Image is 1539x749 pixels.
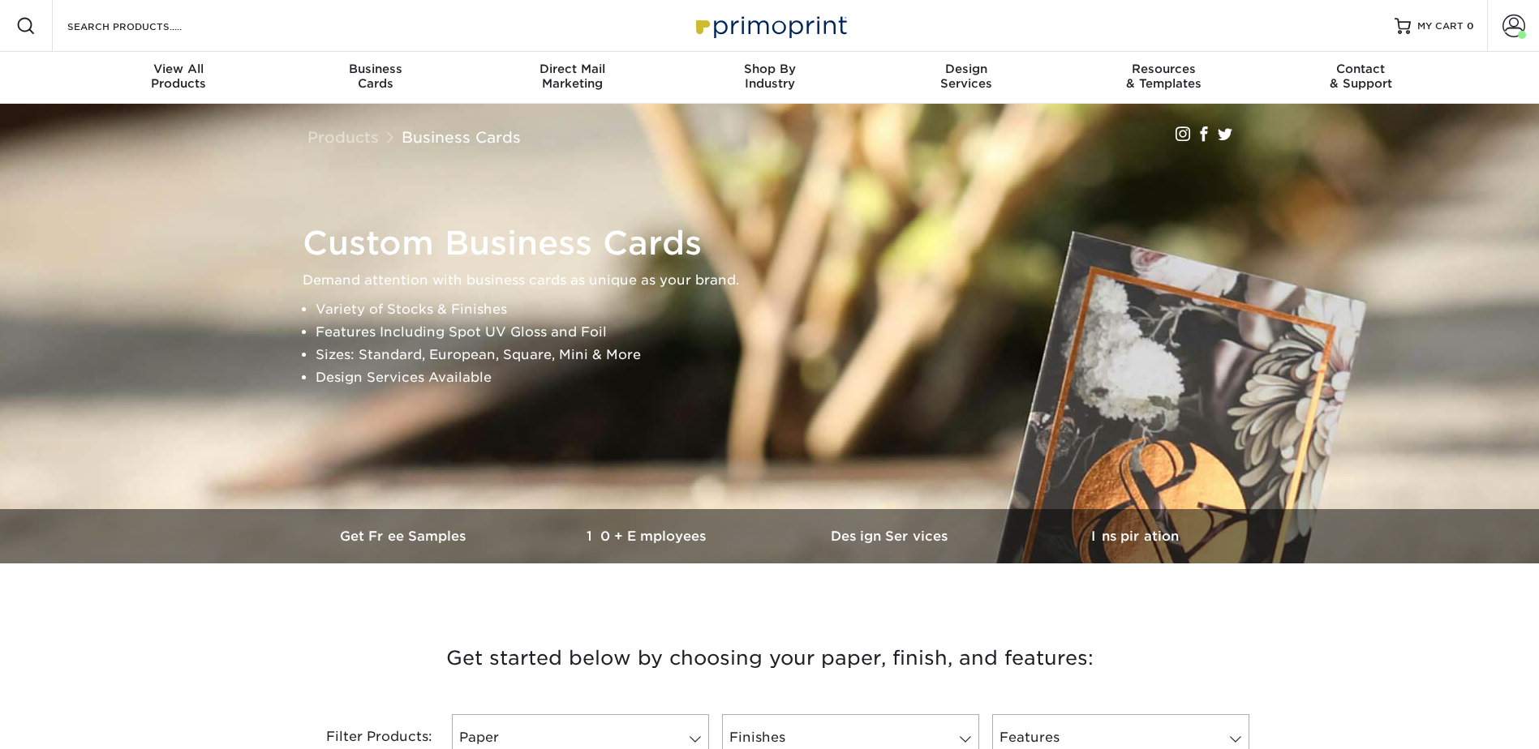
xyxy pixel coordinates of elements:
[474,62,671,91] div: Marketing
[474,62,671,76] span: Direct Mail
[316,321,1252,344] li: Features Including Spot UV Gloss and Foil
[283,509,527,563] a: Get Free Samples
[1262,62,1459,91] div: & Support
[80,62,277,91] div: Products
[1417,19,1464,33] span: MY CART
[402,128,521,146] a: Business Cards
[316,344,1252,366] li: Sizes: Standard, European, Square, Mini & More
[770,529,1013,544] h3: Design Services
[689,8,851,43] img: Primoprint
[80,52,277,104] a: View AllProducts
[1013,509,1257,563] a: Inspiration
[527,509,770,563] a: 10+ Employees
[295,622,1245,695] h3: Get started below by choosing your paper, finish, and features:
[868,62,1065,76] span: Design
[277,62,474,91] div: Cards
[283,529,527,544] h3: Get Free Samples
[303,269,1252,292] p: Demand attention with business cards as unique as your brand.
[316,366,1252,389] li: Design Services Available
[671,62,868,76] span: Shop By
[1065,62,1262,91] div: & Templates
[277,62,474,76] span: Business
[671,62,868,91] div: Industry
[868,52,1065,104] a: DesignServices
[474,52,671,104] a: Direct MailMarketing
[307,128,379,146] a: Products
[1262,62,1459,76] span: Contact
[868,62,1065,91] div: Services
[66,16,224,36] input: SEARCH PRODUCTS.....
[316,298,1252,321] li: Variety of Stocks & Finishes
[527,529,770,544] h3: 10+ Employees
[80,62,277,76] span: View All
[1467,20,1474,32] span: 0
[1065,62,1262,76] span: Resources
[1262,52,1459,104] a: Contact& Support
[303,224,1252,263] h1: Custom Business Cards
[770,509,1013,563] a: Design Services
[1065,52,1262,104] a: Resources& Templates
[277,52,474,104] a: BusinessCards
[1013,529,1257,544] h3: Inspiration
[671,52,868,104] a: Shop ByIndustry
